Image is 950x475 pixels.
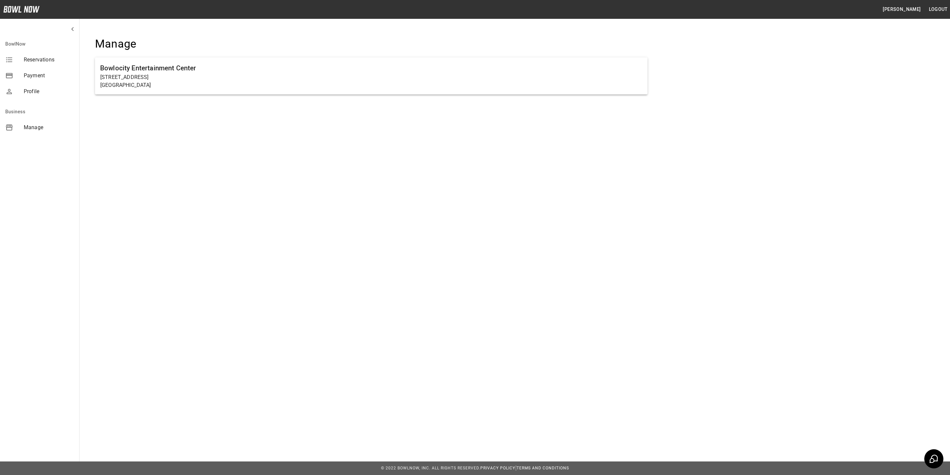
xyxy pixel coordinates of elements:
[24,124,74,131] span: Manage
[24,72,74,80] span: Payment
[24,88,74,95] span: Profile
[100,81,642,89] p: [GEOGRAPHIC_DATA]
[480,466,515,470] a: Privacy Policy
[880,3,923,16] button: [PERSON_NAME]
[100,73,642,81] p: [STREET_ADDRESS]
[24,56,74,64] span: Reservations
[3,6,40,13] img: logo
[926,3,950,16] button: Logout
[100,63,642,73] h6: Bowlocity Entertainment Center
[95,37,648,51] h4: Manage
[517,466,569,470] a: Terms and Conditions
[381,466,480,470] span: © 2022 BowlNow, Inc. All Rights Reserved.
